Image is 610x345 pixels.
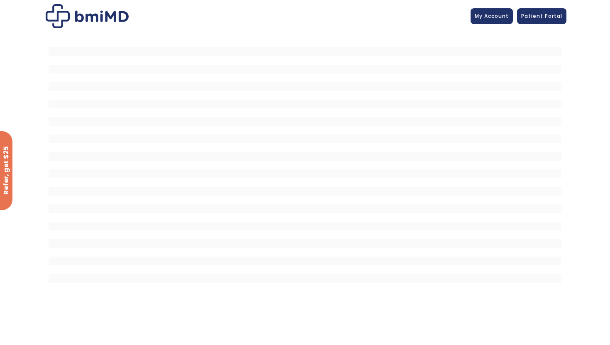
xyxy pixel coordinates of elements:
[46,4,129,28] img: Patient Messaging Portal
[521,12,562,20] span: Patient Portal
[517,8,566,24] a: Patient Portal
[49,39,561,288] iframe: MDI Patient Messaging Portal
[471,8,513,24] a: My Account
[475,12,509,20] span: My Account
[7,313,96,338] iframe: Sign Up via Text for Offers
